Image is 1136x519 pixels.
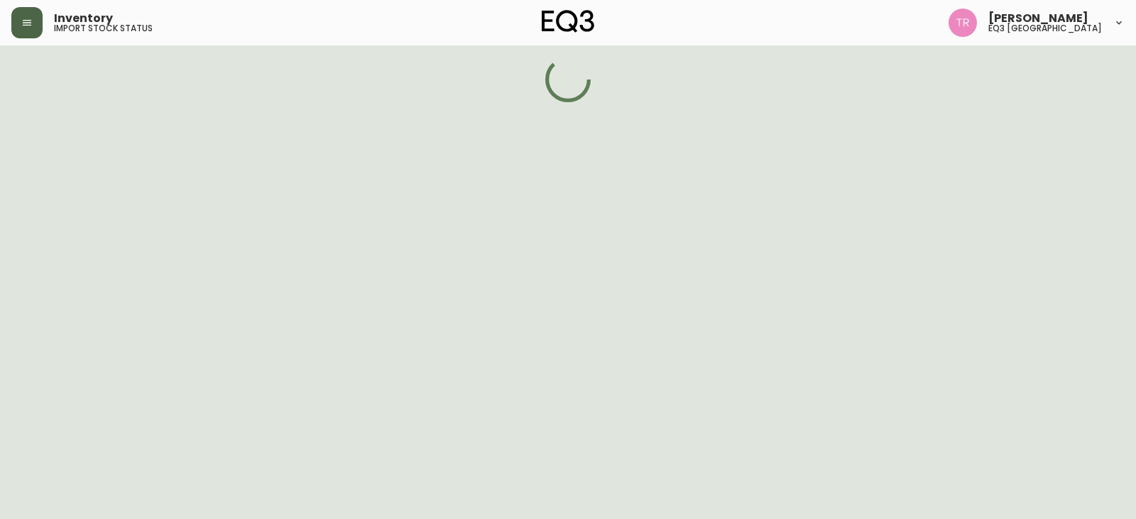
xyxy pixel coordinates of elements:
span: Inventory [54,13,113,24]
h5: eq3 [GEOGRAPHIC_DATA] [988,24,1102,33]
h5: import stock status [54,24,153,33]
img: 214b9049a7c64896e5c13e8f38ff7a87 [949,9,977,37]
img: logo [542,10,594,33]
span: [PERSON_NAME] [988,13,1088,24]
